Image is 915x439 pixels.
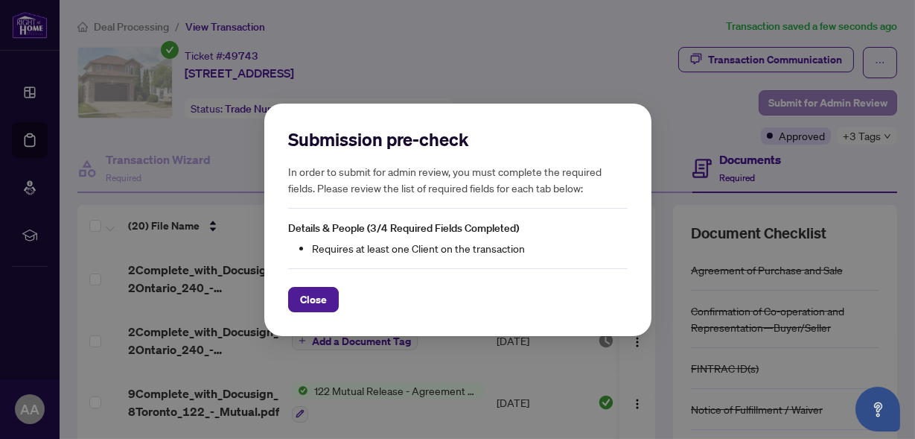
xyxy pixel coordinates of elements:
li: Requires at least one Client on the transaction [312,239,628,256]
h5: In order to submit for admin review, you must complete the required fields. Please review the lis... [288,163,628,196]
span: Close [300,287,327,311]
button: Close [288,286,339,312]
span: Details & People (3/4 Required Fields Completed) [288,221,519,235]
button: Open asap [855,387,900,432]
h2: Submission pre-check [288,127,628,151]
